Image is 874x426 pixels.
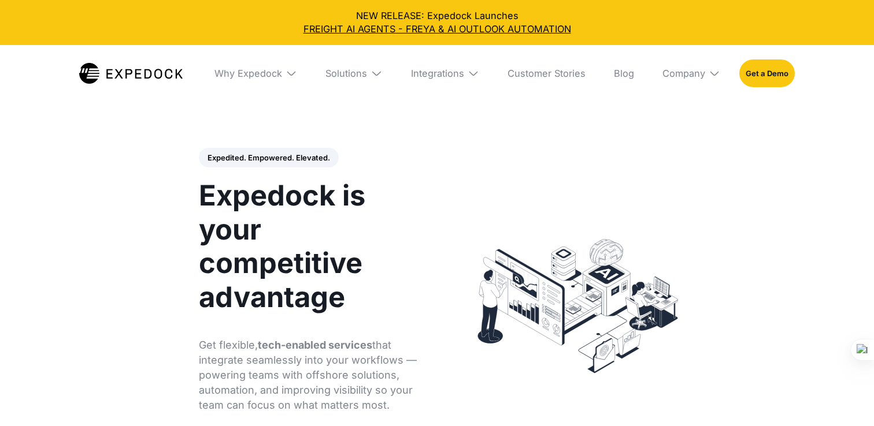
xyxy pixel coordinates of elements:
[662,68,705,79] div: Company
[214,68,282,79] div: Why Expedock
[199,338,425,413] p: Get flexible, that integrate seamlessly into your workflows — powering teams with offshore soluti...
[205,45,307,102] div: Why Expedock
[9,9,864,36] div: NEW RELEASE: Expedock Launches
[258,339,372,351] strong: tech-enabled services
[604,45,643,102] a: Blog
[653,45,729,102] div: Company
[325,68,367,79] div: Solutions
[739,59,795,87] a: Get a Demo
[199,179,425,315] h1: Expedock is your competitive advantage
[316,45,392,102] div: Solutions
[9,23,864,36] a: FREIGHT AI AGENTS - FREYA & AI OUTLOOK AUTOMATION
[411,68,464,79] div: Integrations
[498,45,595,102] a: Customer Stories
[401,45,488,102] div: Integrations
